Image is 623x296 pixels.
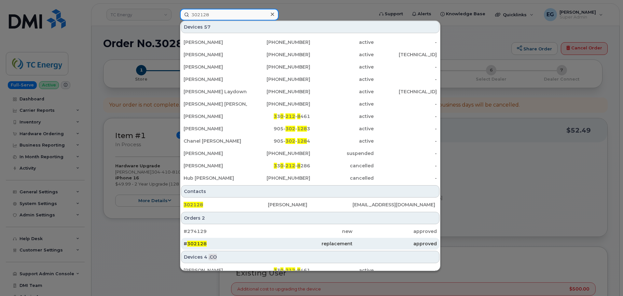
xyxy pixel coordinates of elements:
div: [PHONE_NUMBER] [247,76,311,83]
div: approved [353,240,437,247]
div: approved [353,228,437,235]
div: suspended [310,150,374,157]
span: 8 [297,267,300,273]
div: active [310,138,374,144]
span: 212 [285,163,295,169]
div: Devices [181,21,439,33]
div: [PERSON_NAME] [184,150,247,157]
span: 302 [285,126,295,132]
div: [PHONE_NUMBER] [247,150,311,157]
div: # [184,240,268,247]
span: 0 [280,267,284,273]
div: active [310,76,374,83]
a: [PERSON_NAME][PHONE_NUMBER]suspended- [181,148,439,159]
div: active [310,125,374,132]
a: Chanel [PERSON_NAME]905-302-1284active- [181,135,439,147]
div: [PERSON_NAME] [184,162,247,169]
div: - [374,267,437,274]
div: [PERSON_NAME] [184,125,247,132]
div: [PHONE_NUMBER] [247,39,311,45]
div: - [374,64,437,70]
div: [PERSON_NAME] [268,201,352,208]
div: cancelled [310,162,374,169]
div: [PERSON_NAME] [184,64,247,70]
span: .CO [209,254,217,260]
div: active [310,51,374,58]
div: active [310,113,374,120]
div: [PHONE_NUMBER] [247,88,311,95]
span: 0 [280,113,284,119]
div: - [374,113,437,120]
div: - [374,150,437,157]
div: - [374,162,437,169]
a: #274129newapproved [181,225,439,237]
a: [PERSON_NAME]330-212-8286cancelled- [181,160,439,172]
div: 3 - - 461 [247,267,311,274]
div: active [310,88,374,95]
div: Devices [181,251,439,263]
a: #302128replacementapproved [181,238,439,250]
a: 302128[PERSON_NAME][EMAIL_ADDRESS][DOMAIN_NAME] [181,199,439,211]
div: 905- - 4 [247,138,311,144]
span: 2 [202,215,205,221]
div: - [374,125,437,132]
div: [EMAIL_ADDRESS][DOMAIN_NAME] [353,201,437,208]
span: 4 [204,254,207,260]
div: replacement [268,240,352,247]
a: Hub [PERSON_NAME][PHONE_NUMBER]cancelled- [181,172,439,184]
span: 128 [297,138,307,144]
iframe: Messenger Launcher [595,268,618,291]
div: [PHONE_NUMBER] [247,64,311,70]
div: cancelled [310,175,374,181]
span: 3 [274,163,277,169]
div: [PHONE_NUMBER] [247,51,311,58]
div: [PERSON_NAME] [PERSON_NAME] [184,101,247,107]
div: [PERSON_NAME] [184,76,247,83]
span: 212 [285,267,295,273]
div: active [310,64,374,70]
a: [PERSON_NAME]330-212-8461active- [181,264,439,276]
a: [PERSON_NAME][PHONE_NUMBER]active[TECHNICAL_ID] [181,49,439,60]
span: 3 [274,113,277,119]
a: [PERSON_NAME] Laydown .Yard 2[PHONE_NUMBER]active[TECHNICAL_ID] [181,86,439,97]
div: - [374,175,437,181]
span: 302128 [184,202,203,208]
div: [PERSON_NAME] [184,51,247,58]
div: 3 - - 286 [247,162,311,169]
div: - [374,101,437,107]
div: Chanel [PERSON_NAME] [184,138,247,144]
div: new [268,228,352,235]
div: active [310,267,374,274]
span: 302128 [187,241,207,247]
span: 57 [204,24,211,30]
span: 0 [280,163,284,169]
div: [TECHNICAL_ID] [374,51,437,58]
div: [PERSON_NAME] [184,267,247,274]
span: 212 [285,113,295,119]
a: [PERSON_NAME][PHONE_NUMBER]active- [181,36,439,48]
span: 8 [297,113,300,119]
div: [PERSON_NAME] Laydown .Yard 2 [184,88,247,95]
span: 302 [285,138,295,144]
div: Orders [181,212,439,224]
div: - [374,138,437,144]
div: [PERSON_NAME] [184,39,247,45]
div: Contacts [181,185,439,198]
a: [PERSON_NAME]905-302-1283active- [181,123,439,135]
span: 128 [297,126,307,132]
div: 905- - 3 [247,125,311,132]
div: [TECHNICAL_ID] [374,88,437,95]
a: [PERSON_NAME]330-212-8461active- [181,110,439,122]
div: - [374,76,437,83]
span: 8 [297,163,300,169]
div: - [374,39,437,45]
div: [PHONE_NUMBER] [247,101,311,107]
div: [PHONE_NUMBER] [247,175,311,181]
div: Hub [PERSON_NAME] [184,175,247,181]
span: 3 [274,267,277,273]
a: [PERSON_NAME][PHONE_NUMBER]active- [181,61,439,73]
a: [PERSON_NAME] [PERSON_NAME][PHONE_NUMBER]active- [181,98,439,110]
a: [PERSON_NAME][PHONE_NUMBER]active- [181,73,439,85]
div: [PERSON_NAME] [184,113,247,120]
div: 3 - - 461 [247,113,311,120]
